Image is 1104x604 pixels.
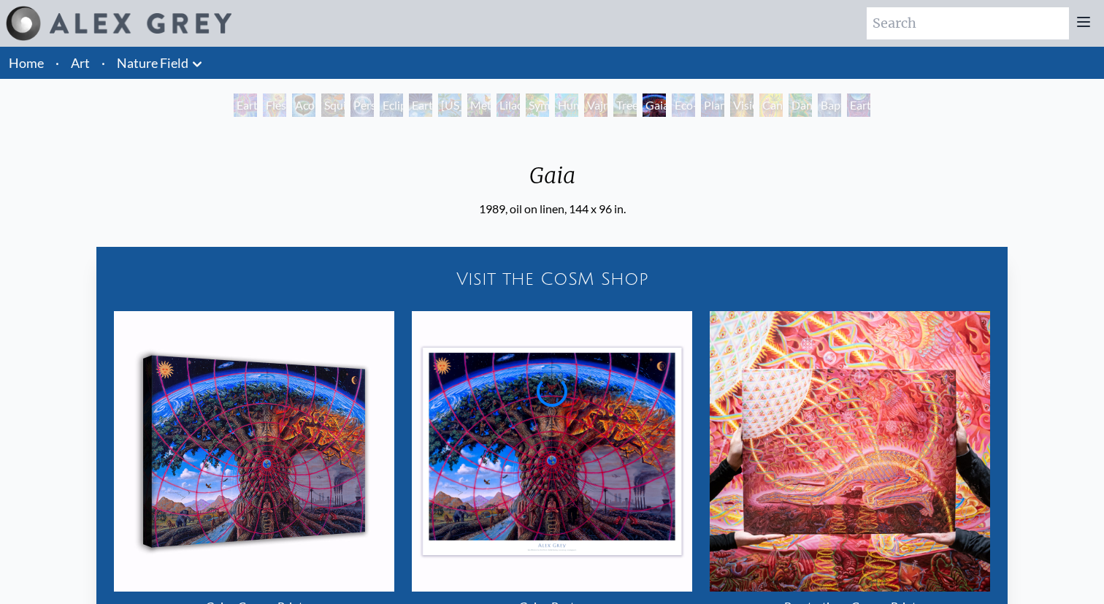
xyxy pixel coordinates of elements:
a: Visit the CoSM Shop [105,256,999,302]
div: Vision Tree [730,93,754,117]
div: Acorn Dream [292,93,315,117]
li: · [96,47,111,79]
a: Home [9,55,44,71]
div: Metamorphosis [467,93,491,117]
img: Gaia - Canvas Print [114,311,394,592]
div: Flesh of the Gods [263,93,286,117]
div: Earth Energies [409,93,432,117]
div: 1989, oil on linen, 144 x 96 in. [479,200,626,218]
div: Person Planet [350,93,374,117]
div: Planetary Prayers [701,93,724,117]
div: Earth Witness [234,93,257,117]
div: Gaia [479,162,626,200]
div: Symbiosis: Gall Wasp & Oak Tree [526,93,549,117]
img: Prostration - Canvas Print [710,311,990,592]
div: Cannabis Mudra [759,93,783,117]
div: Humming Bird [555,93,578,117]
a: Nature Field [117,53,188,73]
div: Earthmind [847,93,870,117]
div: Lilacs [497,93,520,117]
div: Vajra Horse [584,93,607,117]
div: Eco-Atlas [672,93,695,117]
div: Squirrel [321,93,345,117]
input: Search [867,7,1069,39]
div: Gaia [643,93,666,117]
div: Dance of Cannabia [789,93,812,117]
a: Art [71,53,90,73]
div: [US_STATE] Song [438,93,461,117]
div: Tree & Person [613,93,637,117]
img: Gaia - Poster [412,311,692,592]
li: · [50,47,65,79]
div: Eclipse [380,93,403,117]
div: Baptism in the Ocean of Awareness [818,93,841,117]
